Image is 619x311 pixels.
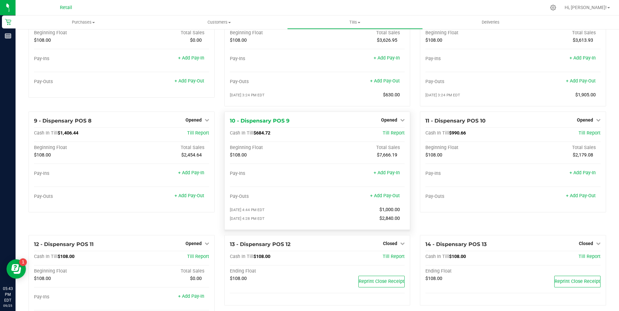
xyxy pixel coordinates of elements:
span: $108.00 [425,38,442,43]
span: Customers [152,19,287,25]
span: $0.00 [190,38,202,43]
a: + Add Pay-In [178,170,204,176]
a: + Add Pay-Out [174,193,204,198]
span: $108.00 [58,254,74,259]
span: 10 - Dispensary POS 9 [230,118,289,124]
div: Manage settings [549,5,557,11]
span: $630.00 [383,92,400,98]
a: Till Report [383,254,405,259]
iframe: Resource center unread badge [19,258,27,266]
div: Pay-Ins [425,171,513,177]
span: $108.00 [253,254,270,259]
span: $108.00 [230,38,247,43]
a: + Add Pay-In [178,55,204,61]
a: Customers [151,16,287,29]
div: Total Sales [121,268,209,274]
div: Pay-Outs [230,79,317,85]
span: $0.00 [190,276,202,281]
div: Pay-Ins [34,294,121,300]
div: Total Sales [121,145,209,151]
span: [DATE] 4:28 PM EDT [230,216,264,221]
span: Retail [60,5,72,10]
span: $108.00 [425,152,442,158]
span: Cash In Till [230,254,253,259]
div: Total Sales [317,145,405,151]
span: $108.00 [230,276,247,281]
a: Till Report [579,130,601,136]
span: $108.00 [449,254,466,259]
span: Till Report [187,254,209,259]
div: Pay-Outs [34,79,121,85]
a: Tills [287,16,423,29]
span: Opened [577,117,593,123]
span: Reprint Close Receipt [359,279,404,284]
span: $684.72 [253,130,270,136]
a: Till Report [187,130,209,136]
span: $108.00 [34,276,51,281]
span: 14 - Dispensary POS 13 [425,241,487,247]
span: $1,000.00 [379,207,400,212]
span: Cash In Till [230,130,253,136]
a: + Add Pay-Out [370,78,400,84]
div: Total Sales [317,30,405,36]
span: $1,905.00 [575,92,596,98]
span: 13 - Dispensary POS 12 [230,241,290,247]
span: $2,454.64 [181,152,202,158]
span: Opened [186,241,202,246]
a: + Add Pay-Out [370,193,400,198]
div: Beginning Float [230,30,317,36]
a: Deliveries [423,16,558,29]
span: Deliveries [473,19,508,25]
div: Pay-Outs [425,194,513,199]
div: Beginning Float [425,30,513,36]
button: Reprint Close Receipt [358,276,405,287]
a: + Add Pay-In [178,294,204,299]
span: $108.00 [34,152,51,158]
span: $7,666.19 [377,152,397,158]
div: Total Sales [513,30,601,36]
span: Reprint Close Receipt [555,279,600,284]
span: $108.00 [230,152,247,158]
a: + Add Pay-In [569,55,596,61]
div: Pay-Outs [230,194,317,199]
div: Ending Float [425,268,513,274]
span: $3,613.93 [573,38,593,43]
span: Till Report [579,254,601,259]
div: Total Sales [513,145,601,151]
span: Cash In Till [34,130,58,136]
span: 9 - Dispensary POS 8 [34,118,92,124]
a: + Add Pay-In [569,170,596,176]
div: Ending Float [230,268,317,274]
span: [DATE] 4:44 PM EDT [230,208,264,212]
inline-svg: Retail [5,19,11,25]
inline-svg: Reports [5,33,11,39]
span: Opened [186,117,202,123]
div: Pay-Outs [34,194,121,199]
span: Till Report [383,130,405,136]
a: + Add Pay-Out [566,78,596,84]
span: Cash In Till [425,130,449,136]
span: [DATE] 3:24 PM EDT [230,93,264,97]
a: Purchases [16,16,151,29]
p: 09/25 [3,303,13,308]
span: $3,626.95 [377,38,397,43]
div: Pay-Outs [425,79,513,85]
span: [DATE] 3:24 PM EDT [425,93,460,97]
p: 05:43 PM EDT [3,286,13,303]
span: $990.66 [449,130,466,136]
a: + Add Pay-Out [566,193,596,198]
div: Pay-Ins [34,56,121,62]
span: 12 - Dispensary POS 11 [34,241,94,247]
div: Beginning Float [34,268,121,274]
div: Pay-Ins [34,171,121,177]
div: Beginning Float [34,30,121,36]
div: Pay-Ins [425,56,513,62]
button: Reprint Close Receipt [554,276,601,287]
span: $108.00 [34,38,51,43]
div: Beginning Float [34,145,121,151]
div: Pay-Ins [230,171,317,177]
